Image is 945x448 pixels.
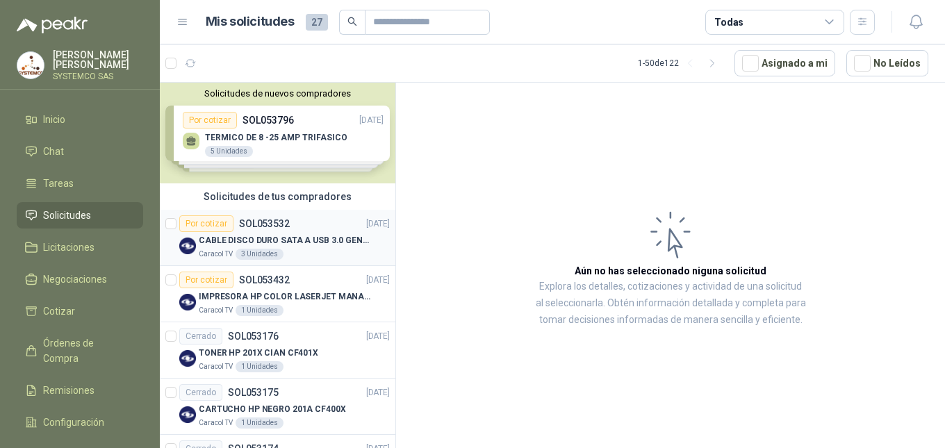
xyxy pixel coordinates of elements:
span: Configuración [43,415,104,430]
div: Todas [714,15,743,30]
span: Solicitudes [43,208,91,223]
div: 1 Unidades [236,417,283,429]
p: CARTUCHO HP NEGRO 201A CF400X [199,403,346,416]
span: Órdenes de Compra [43,335,130,366]
a: Por cotizarSOL053432[DATE] Company LogoIMPRESORA HP COLOR LASERJET MANAGED E45028DNCaracol TV1 Un... [160,266,395,322]
img: Company Logo [17,52,44,78]
p: SOL053532 [239,219,290,229]
span: Negociaciones [43,272,107,287]
p: [DATE] [366,274,390,287]
div: 1 Unidades [236,305,283,316]
p: SYSTEMCO SAS [53,72,143,81]
a: Tareas [17,170,143,197]
p: Caracol TV [199,305,233,316]
img: Company Logo [179,350,196,367]
a: CerradoSOL053176[DATE] Company LogoTONER HP 201X CIAN CF401XCaracol TV1 Unidades [160,322,395,379]
a: Cotizar [17,298,143,324]
div: Por cotizar [179,272,233,288]
span: Inicio [43,112,65,127]
h3: Aún no has seleccionado niguna solicitud [575,263,766,279]
img: Logo peakr [17,17,88,33]
a: CerradoSOL053175[DATE] Company LogoCARTUCHO HP NEGRO 201A CF400XCaracol TV1 Unidades [160,379,395,435]
p: Caracol TV [199,417,233,429]
p: [DATE] [366,386,390,399]
p: SOL053176 [228,331,279,341]
img: Company Logo [179,406,196,423]
span: Cotizar [43,304,75,319]
span: 27 [306,14,328,31]
p: [DATE] [366,217,390,231]
p: SOL053432 [239,275,290,285]
button: No Leídos [846,50,928,76]
div: Cerrado [179,328,222,345]
button: Solicitudes de nuevos compradores [165,88,390,99]
p: IMPRESORA HP COLOR LASERJET MANAGED E45028DN [199,290,372,304]
h1: Mis solicitudes [206,12,295,32]
button: Asignado a mi [734,50,835,76]
p: TONER HP 201X CIAN CF401X [199,347,318,360]
a: Inicio [17,106,143,133]
div: Cerrado [179,384,222,401]
span: Tareas [43,176,74,191]
a: Órdenes de Compra [17,330,143,372]
a: Chat [17,138,143,165]
a: Licitaciones [17,234,143,260]
div: Solicitudes de nuevos compradoresPor cotizarSOL053796[DATE] TERMICO DE 8 -25 AMP TRIFASICO5 Unida... [160,83,395,183]
p: Explora los detalles, cotizaciones y actividad de una solicitud al seleccionarla. Obtén informaci... [535,279,806,329]
p: SOL053175 [228,388,279,397]
p: CABLE DISCO DURO SATA A USB 3.0 GENERICO [199,234,372,247]
div: 1 Unidades [236,361,283,372]
img: Company Logo [179,238,196,254]
p: Caracol TV [199,249,233,260]
p: Caracol TV [199,361,233,372]
img: Company Logo [179,294,196,310]
a: Remisiones [17,377,143,404]
div: Solicitudes de tus compradores [160,183,395,210]
div: 1 - 50 de 122 [638,52,723,74]
a: Configuración [17,409,143,435]
p: [PERSON_NAME] [PERSON_NAME] [53,50,143,69]
span: search [347,17,357,26]
a: Negociaciones [17,266,143,292]
a: Por cotizarSOL053532[DATE] Company LogoCABLE DISCO DURO SATA A USB 3.0 GENERICOCaracol TV3 Unidades [160,210,395,266]
span: Licitaciones [43,240,94,255]
div: 3 Unidades [236,249,283,260]
a: Solicitudes [17,202,143,229]
p: [DATE] [366,330,390,343]
span: Chat [43,144,64,159]
span: Remisiones [43,383,94,398]
div: Por cotizar [179,215,233,232]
